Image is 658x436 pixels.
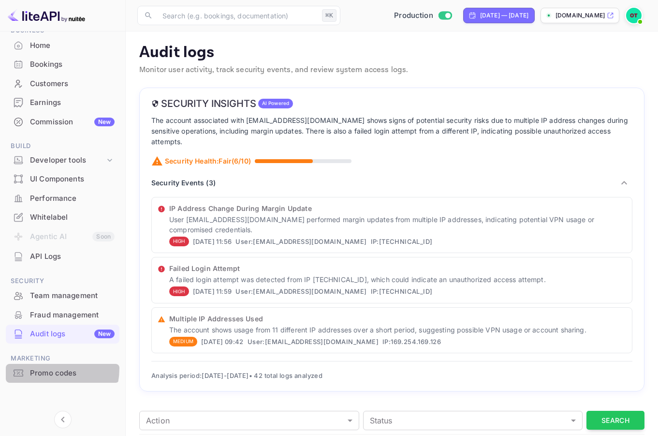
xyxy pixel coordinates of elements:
a: Team management [6,286,119,304]
div: UI Components [30,174,115,185]
button: Collapse navigation [54,411,72,428]
a: CommissionNew [6,113,119,131]
a: Performance [6,189,119,207]
div: API Logs [30,251,115,262]
div: Performance [6,189,119,208]
span: [DATE] 11:56 [193,237,232,247]
a: Whitelabel [6,208,119,226]
p: User [EMAIL_ADDRESS][DOMAIN_NAME] performed margin updates from multiple IP addresses, indicating... [169,214,626,235]
p: Audit logs [139,43,644,62]
p: Security Events ( 3 ) [151,178,216,188]
a: Fraud management [6,306,119,324]
div: New [94,330,115,338]
div: Earnings [6,93,119,112]
button: Search [586,411,644,430]
div: Audit logs [30,329,115,340]
div: Fraud management [30,310,115,321]
span: IP: [TECHNICAL_ID] [371,286,433,297]
p: A failed login attempt was detected from IP [TECHNICAL_ID], which could indicate an unauthorized ... [169,274,626,285]
div: Switch to Sandbox mode [390,10,455,21]
div: Whitelabel [30,212,115,223]
span: User: [EMAIL_ADDRESS][DOMAIN_NAME] [235,237,366,247]
a: UI Components [6,170,119,188]
a: Audit logsNew [6,325,119,343]
p: Monitor user activity, track security events, and review system access logs. [139,64,644,76]
div: New [94,118,115,126]
a: Home [6,36,119,54]
div: ⌘K [322,9,336,22]
span: Marketing [6,353,119,364]
div: Developer tools [6,152,119,169]
span: User: [EMAIL_ADDRESS][DOMAIN_NAME] [248,337,379,347]
h6: Security Insights [151,98,256,109]
span: IP: [TECHNICAL_ID] [371,237,433,247]
a: Earnings [6,93,119,111]
img: Oussama Tali [626,8,642,23]
div: Customers [30,78,115,90]
div: Promo codes [30,368,115,379]
span: Production [394,10,433,21]
p: IP Address Change During Margin Update [169,203,626,213]
div: Promo codes [6,364,119,383]
span: Security [6,276,119,286]
p: Security Health: Fair ( 6 /10) [165,156,251,166]
span: [DATE] 11:59 [193,286,232,297]
span: [DATE] 09:42 [201,337,244,347]
span: HIGH [169,238,189,245]
div: Bookings [6,55,119,74]
span: User: [EMAIL_ADDRESS][DOMAIN_NAME] [235,286,366,297]
div: Performance [30,193,115,204]
div: Team management [30,290,115,301]
a: Customers [6,75,119,92]
div: CommissionNew [6,113,119,132]
div: Bookings [30,59,115,70]
p: The account shows usage from 11 different IP addresses over a short period, suggesting possible V... [169,325,626,335]
span: AI Powered [258,100,293,107]
div: Team management [6,286,119,305]
span: IP: 169.254.169.126 [382,337,441,347]
a: API Logs [6,247,119,265]
p: The account associated with [EMAIL_ADDRESS][DOMAIN_NAME] shows signs of potential security risks ... [151,115,632,148]
div: Developer tools [30,155,105,166]
div: Customers [6,75,119,93]
div: Commission [30,117,115,128]
a: Promo codes [6,364,119,382]
p: [DOMAIN_NAME] [556,11,605,20]
div: Whitelabel [6,208,119,227]
div: Home [6,36,119,55]
div: Home [30,40,115,51]
div: Audit logsNew [6,325,119,344]
span: Build [6,141,119,151]
span: HIGH [169,288,189,295]
input: Search (e.g. bookings, documentation) [157,6,318,25]
p: Multiple IP Addresses Used [169,314,626,324]
div: Earnings [30,97,115,108]
div: Fraud management [6,306,119,325]
div: [DATE] — [DATE] [480,11,528,20]
div: API Logs [6,247,119,266]
div: UI Components [6,170,119,189]
span: MEDIUM [169,338,197,345]
span: Analysis period: [DATE] - [DATE] • 42 total logs analyzed [151,372,322,379]
p: Failed Login Attempt [169,263,626,273]
a: Bookings [6,55,119,73]
img: LiteAPI logo [8,8,85,23]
